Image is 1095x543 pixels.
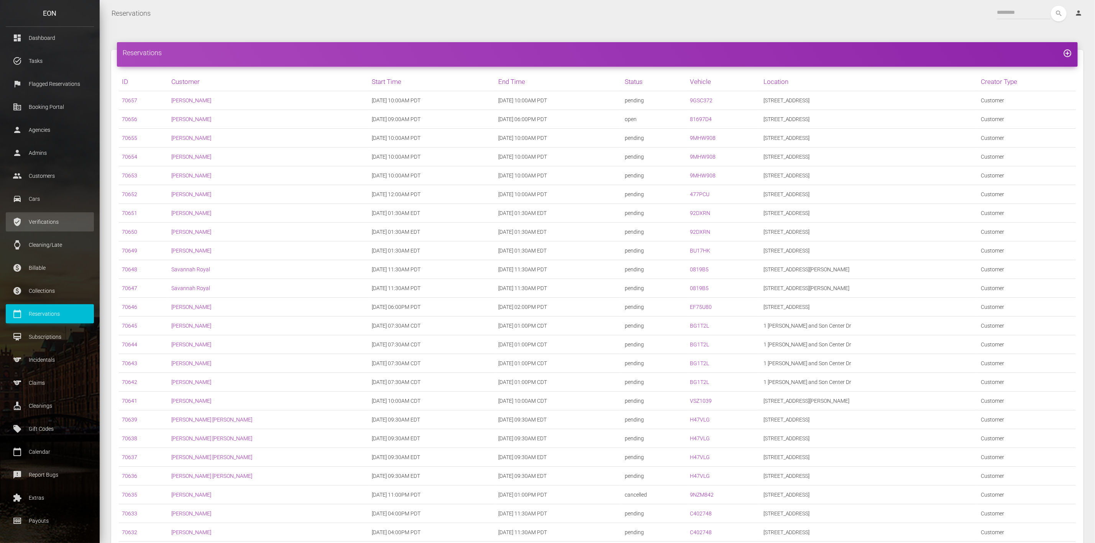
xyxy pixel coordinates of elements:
[112,4,151,23] a: Reservations
[6,212,94,231] a: verified_user Verifications
[369,504,495,523] td: [DATE] 04:00PM PDT
[622,185,687,204] td: pending
[690,154,716,160] a: 9MHW908
[978,166,1076,185] td: Customer
[690,398,712,404] a: VSZ1039
[622,335,687,354] td: pending
[369,429,495,448] td: [DATE] 09:30AM EDT
[11,55,88,67] p: Tasks
[168,72,369,91] th: Customer
[622,110,687,129] td: open
[622,448,687,467] td: pending
[171,304,211,310] a: [PERSON_NAME]
[6,235,94,254] a: watch Cleaning/Late
[6,143,94,162] a: person Admins
[495,185,622,204] td: [DATE] 10:00AM PDT
[622,241,687,260] td: pending
[690,266,709,272] a: 0819B5
[369,354,495,373] td: [DATE] 07:30AM CDT
[122,529,137,535] a: 70632
[122,492,137,498] a: 70635
[122,360,137,366] a: 70643
[760,129,978,148] td: [STREET_ADDRESS]
[495,298,622,317] td: [DATE] 02:00PM PDT
[622,72,687,91] th: Status
[122,510,137,517] a: 70633
[6,350,94,369] a: sports Incidentals
[171,379,211,385] a: [PERSON_NAME]
[495,354,622,373] td: [DATE] 01:00PM CDT
[1075,9,1082,17] i: person
[171,266,210,272] a: Savannah Royal
[11,515,88,527] p: Payouts
[171,116,211,122] a: [PERSON_NAME]
[622,429,687,448] td: pending
[122,266,137,272] a: 70648
[369,204,495,223] td: [DATE] 01:30AM EDT
[760,410,978,429] td: [STREET_ADDRESS]
[1051,6,1067,21] i: search
[495,410,622,429] td: [DATE] 09:30AM EDT
[369,467,495,486] td: [DATE] 09:30AM EDT
[622,91,687,110] td: pending
[369,335,495,354] td: [DATE] 07:30AM CDT
[6,442,94,461] a: calendar_today Calendar
[495,129,622,148] td: [DATE] 10:00AM PDT
[622,410,687,429] td: pending
[119,72,168,91] th: ID
[495,335,622,354] td: [DATE] 01:00PM CDT
[622,317,687,335] td: pending
[978,241,1076,260] td: Customer
[6,189,94,208] a: drive_eta Cars
[622,260,687,279] td: pending
[369,148,495,166] td: [DATE] 10:00AM PDT
[171,248,211,254] a: [PERSON_NAME]
[6,258,94,277] a: paid Billable
[495,110,622,129] td: [DATE] 06:00PM PDT
[690,341,709,348] a: BG1T2L
[369,260,495,279] td: [DATE] 11:30AM PDT
[122,154,137,160] a: 70654
[622,504,687,523] td: pending
[122,323,137,329] a: 70645
[760,335,978,354] td: 1 [PERSON_NAME] and Son Center Dr
[978,335,1076,354] td: Customer
[978,504,1076,523] td: Customer
[171,229,211,235] a: [PERSON_NAME]
[495,448,622,467] td: [DATE] 09:30AM EDT
[11,469,88,481] p: Report Bugs
[369,448,495,467] td: [DATE] 09:30AM EDT
[978,279,1076,298] td: Customer
[978,429,1076,448] td: Customer
[978,373,1076,392] td: Customer
[690,135,716,141] a: 9MHW908
[122,285,137,291] a: 70647
[690,510,712,517] a: C402748
[978,148,1076,166] td: Customer
[171,417,252,423] a: [PERSON_NAME] [PERSON_NAME]
[978,260,1076,279] td: Customer
[171,285,210,291] a: Savannah Royal
[495,279,622,298] td: [DATE] 11:30AM PDT
[622,523,687,542] td: pending
[11,492,88,504] p: Extras
[122,210,137,216] a: 70651
[978,448,1076,467] td: Customer
[760,392,978,410] td: [STREET_ADDRESS][PERSON_NAME]
[6,97,94,116] a: corporate_fare Booking Portal
[369,110,495,129] td: [DATE] 09:00AM PDT
[171,97,211,103] a: [PERSON_NAME]
[171,529,211,535] a: [PERSON_NAME]
[495,72,622,91] th: End Time
[171,510,211,517] a: [PERSON_NAME]
[760,523,978,542] td: [STREET_ADDRESS]
[690,473,710,479] a: H47VLG
[122,172,137,179] a: 70653
[690,210,711,216] a: 92DXRN
[760,148,978,166] td: [STREET_ADDRESS]
[122,473,137,479] a: 70636
[171,172,211,179] a: [PERSON_NAME]
[690,248,711,254] a: BU17HK
[171,210,211,216] a: [PERSON_NAME]
[978,354,1076,373] td: Customer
